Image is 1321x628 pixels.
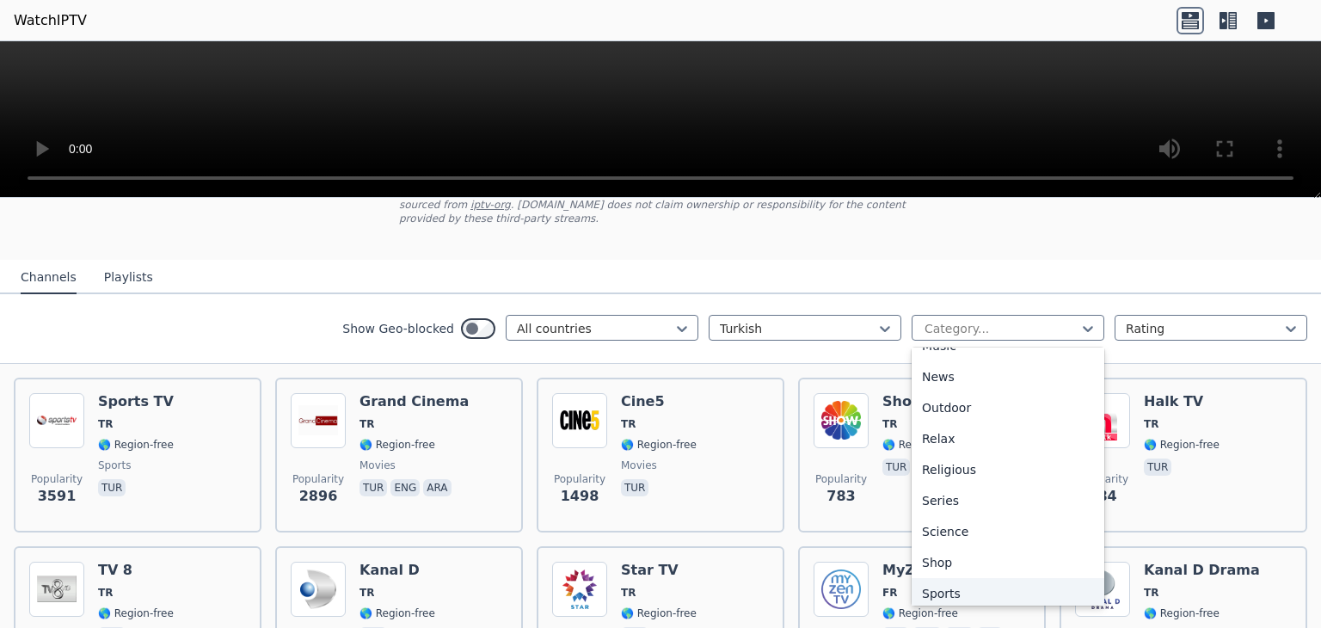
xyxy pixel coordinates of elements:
p: ara [423,479,451,496]
h6: Cine5 [621,393,697,410]
h6: MyZen TV [882,562,1030,579]
img: Sports TV [29,393,84,448]
span: 🌎 Region-free [98,438,174,452]
span: Popularity [31,472,83,486]
span: sports [98,459,131,472]
a: iptv-org [470,199,511,211]
img: Star TV [552,562,607,617]
div: Relax [912,423,1104,454]
label: Show Geo-blocked [342,320,454,337]
span: FR [882,586,897,600]
button: Channels [21,262,77,294]
img: Cine5 [552,393,607,448]
p: tur [359,479,387,496]
span: TR [1144,417,1158,431]
div: Outdoor [912,392,1104,423]
h6: Kanal D Drama [1144,562,1260,579]
p: tur [882,459,910,476]
span: 783 [826,486,855,507]
div: Religious [912,454,1104,485]
span: 🌎 Region-free [621,606,697,620]
p: tur [1144,459,1171,476]
span: Popularity [292,472,344,486]
div: Sports [912,578,1104,609]
span: 🌎 Region-free [1144,438,1220,452]
p: eng [390,479,420,496]
span: 3591 [38,486,77,507]
div: Science [912,516,1104,547]
span: TR [98,586,113,600]
span: 1498 [561,486,599,507]
h6: Kanal D [359,562,435,579]
img: MyZen TV [814,562,869,617]
h6: Show TV [882,393,958,410]
img: Show TV [814,393,869,448]
span: movies [621,459,657,472]
h6: Halk TV [1144,393,1220,410]
span: Popularity [554,472,605,486]
p: [DOMAIN_NAME] does not host or serve any video content directly. All streams available here are s... [399,184,922,225]
button: Playlists [104,262,153,294]
span: 🌎 Region-free [98,606,174,620]
span: 🌎 Region-free [359,606,435,620]
span: TR [882,417,897,431]
p: tur [98,479,126,496]
span: TR [359,586,374,600]
span: TR [621,586,636,600]
span: 🌎 Region-free [359,438,435,452]
h6: Star TV [621,562,697,579]
span: 🌎 Region-free [621,438,697,452]
h6: Grand Cinema [359,393,469,410]
a: WatchIPTV [14,10,87,31]
span: Popularity [815,472,867,486]
img: TV 8 [29,562,84,617]
span: TR [621,417,636,431]
div: Shop [912,547,1104,578]
h6: TV 8 [98,562,174,579]
span: movies [359,459,396,472]
span: 🌎 Region-free [882,438,958,452]
img: Kanal D [291,562,346,617]
span: TR [1144,586,1158,600]
span: TR [359,417,374,431]
img: Grand Cinema [291,393,346,448]
p: tur [621,479,648,496]
span: 🌎 Region-free [882,606,958,620]
h6: Sports TV [98,393,174,410]
div: Series [912,485,1104,516]
div: News [912,361,1104,392]
span: TR [98,417,113,431]
span: 🌎 Region-free [1144,606,1220,620]
span: 2896 [299,486,338,507]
